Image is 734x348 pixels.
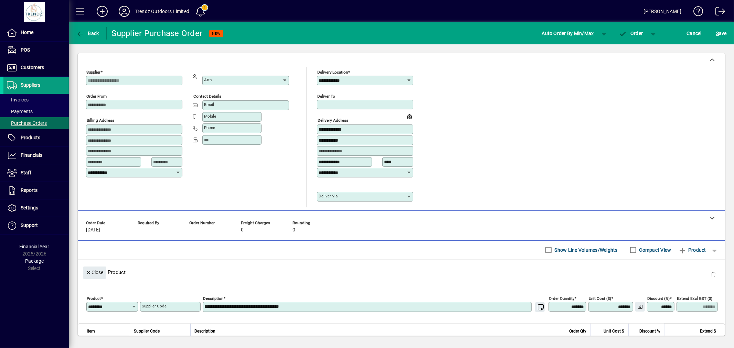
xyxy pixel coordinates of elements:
[317,94,335,99] mat-label: Deliver To
[3,94,69,106] a: Invoices
[21,222,38,228] span: Support
[3,182,69,199] a: Reports
[138,227,139,233] span: -
[677,296,712,301] mat-label: Extend excl GST ($)
[716,28,727,39] span: ave
[21,47,30,53] span: POS
[569,327,586,335] span: Order Qty
[112,28,203,39] div: Supplier Purchase Order
[142,304,167,308] mat-label: Supplier Code
[113,5,135,18] button: Profile
[675,244,710,256] button: Product
[204,125,215,130] mat-label: Phone
[542,28,594,39] span: Auto Order By Min/Max
[3,42,69,59] a: POS
[635,302,645,312] button: Change Price Levels
[589,296,611,301] mat-label: Unit Cost ($)
[317,70,348,75] mat-label: Delivery Location
[638,247,671,253] label: Compact View
[3,106,69,117] a: Payments
[195,327,216,335] span: Description
[86,70,100,75] mat-label: Supplier
[3,24,69,41] a: Home
[700,327,716,335] span: Extend $
[21,82,40,88] span: Suppliers
[86,227,100,233] span: [DATE]
[292,227,295,233] span: 0
[3,147,69,164] a: Financials
[69,27,107,40] app-page-header-button: Back
[604,327,624,335] span: Unit Cost $
[319,194,338,198] mat-label: Deliver via
[619,31,643,36] span: Order
[678,244,706,255] span: Product
[615,27,647,40] button: Order
[134,327,160,335] span: Supplier Code
[203,296,223,301] mat-label: Description
[241,227,244,233] span: 0
[714,27,728,40] button: Save
[3,217,69,234] a: Support
[21,170,31,175] span: Staff
[3,199,69,217] a: Settings
[7,97,29,102] span: Invoices
[87,296,101,301] mat-label: Product
[21,205,38,210] span: Settings
[710,1,725,24] a: Logout
[204,102,214,107] mat-label: Email
[21,30,33,35] span: Home
[21,135,40,140] span: Products
[20,244,50,249] span: Financial Year
[539,27,597,40] button: Auto Order By Min/Max
[81,269,108,275] app-page-header-button: Close
[3,164,69,182] a: Staff
[644,6,681,17] div: [PERSON_NAME]
[553,247,618,253] label: Show Line Volumes/Weights
[135,6,189,17] div: Trendz Outdoors Limited
[204,114,216,119] mat-label: Mobile
[3,117,69,129] a: Purchase Orders
[76,31,99,36] span: Back
[204,77,212,82] mat-label: Attn
[189,227,191,233] span: -
[78,260,725,285] div: Product
[86,267,104,278] span: Close
[549,296,574,301] mat-label: Order Quantity
[74,27,101,40] button: Back
[83,267,106,279] button: Close
[7,109,33,114] span: Payments
[212,31,221,36] span: NEW
[705,267,722,283] button: Delete
[7,120,47,126] span: Purchase Orders
[3,59,69,76] a: Customers
[639,327,660,335] span: Discount %
[91,5,113,18] button: Add
[86,94,107,99] mat-label: Order from
[687,28,702,39] span: Cancel
[716,31,719,36] span: S
[21,187,38,193] span: Reports
[685,27,704,40] button: Cancel
[647,296,670,301] mat-label: Discount (%)
[21,152,42,158] span: Financials
[21,65,44,70] span: Customers
[25,258,44,264] span: Package
[87,327,95,335] span: Item
[705,271,722,278] app-page-header-button: Delete
[688,1,703,24] a: Knowledge Base
[404,111,415,122] a: View on map
[3,129,69,146] a: Products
